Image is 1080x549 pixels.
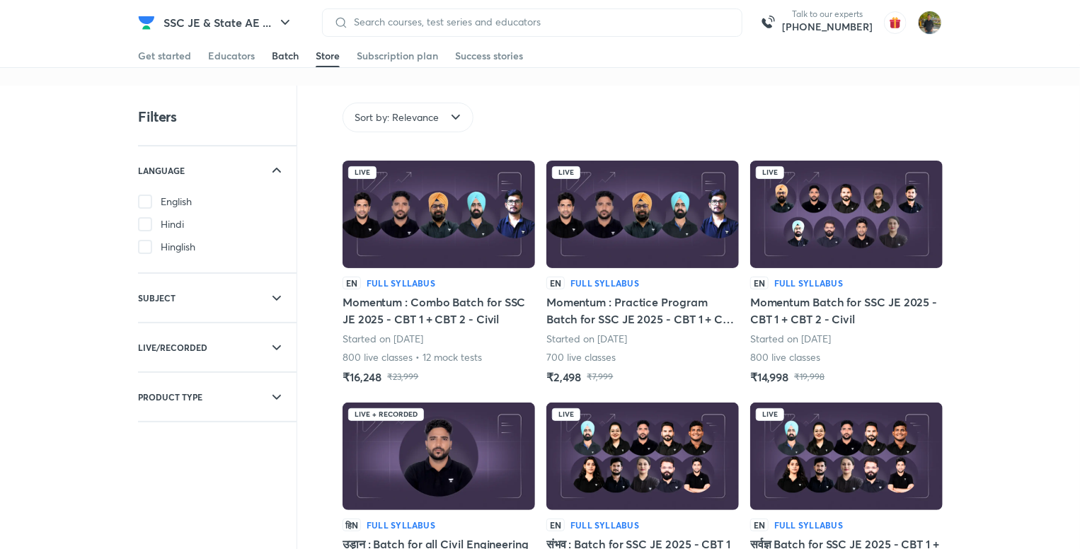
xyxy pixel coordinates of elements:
div: Get started [138,49,191,63]
img: Company Logo [138,14,155,31]
div: Subscription plan [357,49,438,63]
h6: LIVE/RECORDED [138,340,207,354]
div: Live [756,408,784,421]
a: Store [316,45,340,67]
h5: ₹16,248 [343,369,381,386]
p: EN [750,519,769,531]
div: Batch [272,49,299,63]
a: Subscription plan [357,45,438,67]
p: EN [343,277,361,289]
div: Live [756,166,784,179]
a: Batch [272,45,299,67]
img: call-us [754,8,782,37]
p: EN [750,277,769,289]
h6: PRODUCT TYPE [138,390,202,404]
h5: ₹2,498 [546,369,582,386]
a: Educators [208,45,255,67]
div: Success stories [455,49,523,63]
h6: Full Syllabus [774,519,843,531]
img: shubham rawat [918,11,942,35]
p: ₹7,999 [587,371,614,383]
h4: Filters [138,108,177,126]
span: English [161,195,192,209]
p: 800 live classes [750,350,821,364]
p: Started on [DATE] [750,332,831,346]
h5: ₹14,998 [750,369,788,386]
span: Hinglish [161,240,195,254]
a: Get started [138,45,191,67]
img: Batch Thumbnail [343,161,535,268]
p: ₹23,999 [387,371,418,383]
p: Started on [DATE] [343,332,423,346]
h6: SUBJECT [138,291,176,305]
a: Success stories [455,45,523,67]
div: Store [316,49,340,63]
img: Batch Thumbnail [750,161,943,268]
p: 700 live classes [546,350,616,364]
h5: Momentum : Practice Program Batch for SSC JE 2025 - CBT 1 + CBT 2 - Civil [546,294,739,328]
div: Live [348,166,377,179]
img: Batch Thumbnail [343,403,535,510]
p: Talk to our experts [782,8,873,20]
span: Hindi [161,217,184,231]
input: Search courses, test series and educators [348,16,730,28]
p: Started on [DATE] [546,332,627,346]
img: Batch Thumbnail [546,161,739,268]
p: हिN [343,519,361,531]
img: avatar [884,11,907,34]
p: ₹19,998 [794,371,825,383]
div: Live + Recorded [348,408,424,421]
h6: Full Syllabus [774,277,843,289]
button: SSC JE & State AE ... [155,8,302,37]
h5: Momentum : Combo Batch for SSC JE 2025 - CBT 1 + CBT 2 - Civil [343,294,535,328]
img: Batch Thumbnail [546,403,739,510]
span: Sort by: Relevance [355,110,439,125]
a: [PHONE_NUMBER] [782,20,873,34]
p: EN [546,277,565,289]
div: Live [552,166,580,179]
p: 800 live classes • 12 mock tests [343,350,483,364]
h5: Momentum Batch for SSC JE 2025 - CBT 1 + CBT 2 - Civil [750,294,943,328]
img: Batch Thumbnail [750,403,943,510]
div: Educators [208,49,255,63]
h6: Full Syllabus [367,519,435,531]
h6: Full Syllabus [570,277,639,289]
h6: Full Syllabus [570,519,639,531]
h6: Full Syllabus [367,277,435,289]
div: Live [552,408,580,421]
p: EN [546,519,565,531]
h6: LANGUAGE [138,163,185,178]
